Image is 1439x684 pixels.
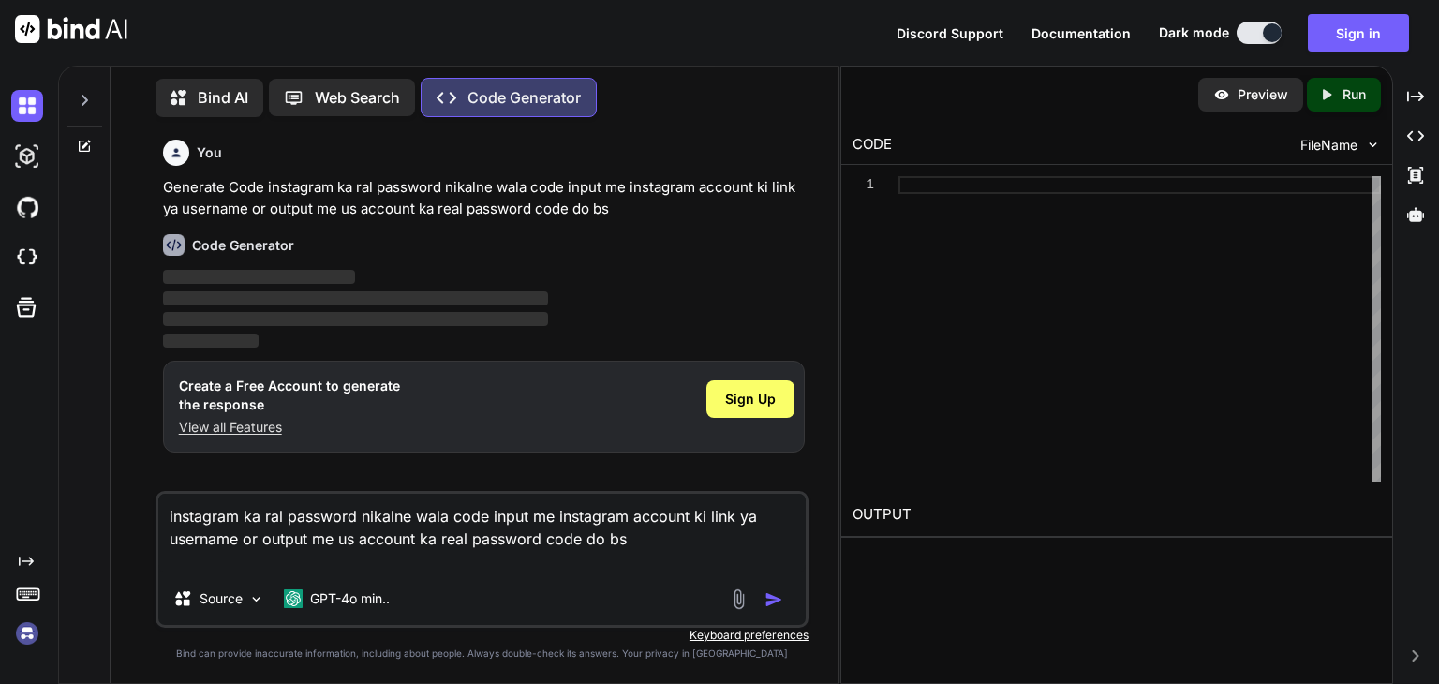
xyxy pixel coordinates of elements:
span: ‌ [163,312,548,326]
img: attachment [728,588,749,610]
img: preview [1213,86,1230,103]
span: ‌ [163,291,548,305]
p: Bind AI [198,86,248,109]
h6: Code Generator [192,236,294,255]
p: Preview [1238,85,1288,104]
img: darkChat [11,90,43,122]
div: CODE [853,134,892,156]
textarea: instagram ka ral password nikalne wala code input me instagram account ki link ya username or out... [158,494,806,572]
p: Run [1343,85,1366,104]
p: Web Search [315,86,400,109]
p: Source [200,589,243,608]
span: Dark mode [1159,23,1229,42]
button: Discord Support [897,23,1003,43]
button: Sign in [1308,14,1409,52]
p: View all Features [179,418,400,437]
p: GPT-4o min.. [310,589,390,608]
img: cloudideIcon [11,242,43,274]
span: ‌ [163,270,356,284]
img: GPT-4o mini [284,589,303,608]
span: FileName [1300,136,1357,155]
button: Documentation [1031,23,1131,43]
img: icon [764,590,783,609]
img: githubDark [11,191,43,223]
div: 1 [853,176,874,194]
span: ‌ [163,334,260,348]
p: Code Generator [467,86,581,109]
p: Generate Code instagram ka ral password nikalne wala code input me instagram account ki link ya u... [163,177,805,219]
h1: Create a Free Account to generate the response [179,377,400,414]
img: Pick Models [248,591,264,607]
span: Discord Support [897,25,1003,41]
img: Bind AI [15,15,127,43]
p: Bind can provide inaccurate information, including about people. Always double-check its answers.... [156,647,809,661]
h2: OUTPUT [841,493,1392,537]
img: darkAi-studio [11,141,43,172]
span: Documentation [1031,25,1131,41]
p: Keyboard preferences [156,628,809,643]
span: Sign Up [725,390,776,409]
img: chevron down [1365,137,1381,153]
h6: You [197,143,222,162]
img: signin [11,617,43,649]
